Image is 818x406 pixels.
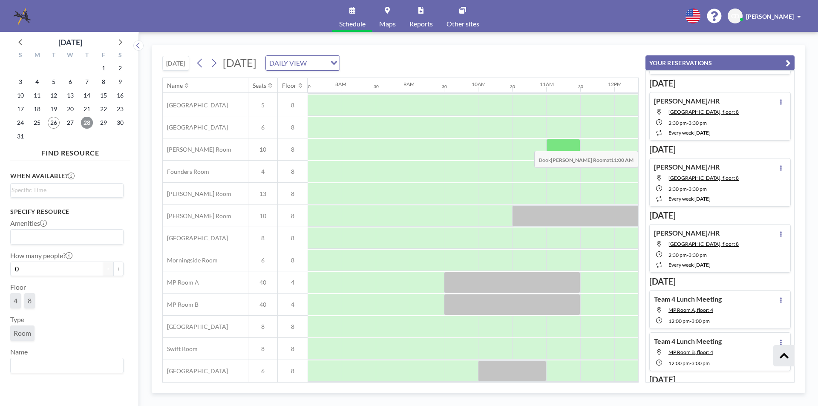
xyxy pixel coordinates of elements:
[668,252,687,258] span: 2:30 PM
[162,56,189,71] button: [DATE]
[98,89,109,101] span: Friday, August 15, 2025
[10,348,28,356] label: Name
[103,262,113,276] button: -
[668,196,711,202] span: every week [DATE]
[278,124,308,131] span: 8
[14,76,26,88] span: Sunday, August 3, 2025
[731,12,739,20] span: CD
[339,20,366,27] span: Schedule
[691,318,710,324] span: 3:00 PM
[611,157,634,163] b: 11:00 AM
[268,58,308,69] span: DAILY VIEW
[48,117,60,129] span: Tuesday, August 26, 2025
[688,186,707,192] span: 3:30 PM
[95,50,112,61] div: F
[746,13,794,20] span: [PERSON_NAME]
[248,279,277,286] span: 40
[278,212,308,220] span: 8
[248,301,277,308] span: 40
[14,130,26,142] span: Sunday, August 31, 2025
[58,36,82,48] div: [DATE]
[31,117,43,129] span: Monday, August 25, 2025
[112,50,128,61] div: S
[114,62,126,74] span: Saturday, August 2, 2025
[668,175,739,181] span: West End Room, floor: 8
[28,297,32,305] span: 8
[668,307,713,313] span: MP Room A, floor: 4
[403,81,415,87] div: 9AM
[10,283,26,291] label: Floor
[98,76,109,88] span: Friday, August 8, 2025
[278,323,308,331] span: 8
[668,186,687,192] span: 2:30 PM
[253,82,266,89] div: Seats
[14,117,26,129] span: Sunday, August 24, 2025
[98,62,109,74] span: Friday, August 1, 2025
[248,101,277,109] span: 5
[29,50,46,61] div: M
[668,262,711,268] span: every week [DATE]
[78,50,95,61] div: T
[98,117,109,129] span: Friday, August 29, 2025
[649,144,791,155] h3: [DATE]
[114,89,126,101] span: Saturday, August 16, 2025
[14,8,31,25] img: organization-logo
[649,276,791,287] h3: [DATE]
[98,103,109,115] span: Friday, August 22, 2025
[163,168,209,176] span: Founders Room
[10,145,130,157] h4: FIND RESOURCE
[654,97,720,105] h4: [PERSON_NAME]/HR
[248,323,277,331] span: 8
[12,360,118,371] input: Search for option
[114,117,126,129] span: Saturday, August 30, 2025
[12,231,118,242] input: Search for option
[690,318,691,324] span: -
[409,20,433,27] span: Reports
[690,360,691,366] span: -
[668,318,690,324] span: 12:00 PM
[64,76,76,88] span: Wednesday, August 6, 2025
[687,252,688,258] span: -
[248,146,277,153] span: 10
[248,256,277,264] span: 6
[688,252,707,258] span: 3:30 PM
[278,256,308,264] span: 8
[309,58,325,69] input: Search for option
[163,367,228,375] span: [GEOGRAPHIC_DATA]
[248,168,277,176] span: 4
[534,151,638,168] span: Book at
[248,234,277,242] span: 8
[691,360,710,366] span: 3:00 PM
[278,146,308,153] span: 8
[442,84,447,89] div: 30
[223,56,256,69] span: [DATE]
[163,101,228,109] span: [GEOGRAPHIC_DATA]
[687,120,688,126] span: -
[163,234,228,242] span: [GEOGRAPHIC_DATA]
[11,184,123,196] div: Search for option
[668,360,690,366] span: 12:00 PM
[163,190,231,198] span: [PERSON_NAME] Room
[335,81,346,87] div: 8AM
[248,367,277,375] span: 6
[114,103,126,115] span: Saturday, August 23, 2025
[10,219,47,227] label: Amenities
[163,279,199,286] span: MP Room A
[688,120,707,126] span: 3:30 PM
[266,56,340,70] div: Search for option
[668,349,713,355] span: MP Room B, floor: 4
[649,210,791,221] h3: [DATE]
[163,212,231,220] span: [PERSON_NAME] Room
[510,84,515,89] div: 30
[649,374,791,385] h3: [DATE]
[278,234,308,242] span: 8
[248,212,277,220] span: 10
[278,301,308,308] span: 4
[374,84,379,89] div: 30
[31,76,43,88] span: Monday, August 4, 2025
[608,81,622,87] div: 12PM
[472,81,486,87] div: 10AM
[278,279,308,286] span: 4
[10,208,124,216] h3: Specify resource
[113,262,124,276] button: +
